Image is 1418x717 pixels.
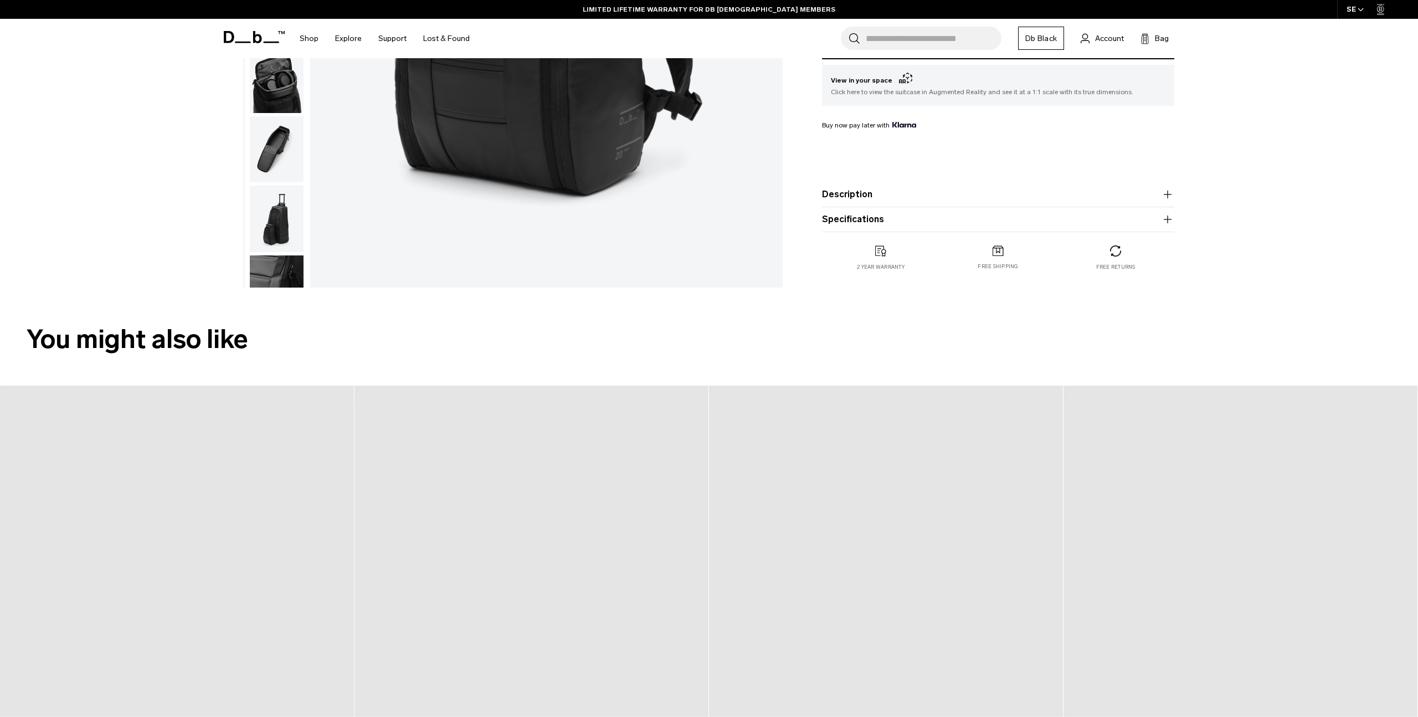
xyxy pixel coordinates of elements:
[822,65,1174,106] button: View in your space Click here to view the suitcase in Augmented Reality and see it at a 1:1 scale...
[249,185,304,253] button: Hugger Backpack 20L Black Out
[250,255,304,322] img: Hugger Backpack 20L Black Out
[249,46,304,114] button: Hugger Backpack 20L Black Out
[300,19,318,58] a: Shop
[250,186,304,252] img: Hugger Backpack 20L Black Out
[583,4,835,14] a: LIMITED LIFETIME WARRANTY FOR DB [DEMOGRAPHIC_DATA] MEMBERS
[1155,33,1169,44] span: Bag
[892,122,916,127] img: {"height" => 20, "alt" => "Klarna"}
[831,87,1165,97] span: Click here to view the suitcase in Augmented Reality and see it at a 1:1 scale with its true dime...
[335,19,362,58] a: Explore
[250,47,304,113] img: Hugger Backpack 20L Black Out
[1140,32,1169,45] button: Bag
[822,213,1174,226] button: Specifications
[1096,263,1136,271] p: Free returns
[1095,33,1124,44] span: Account
[249,255,304,322] button: Hugger Backpack 20L Black Out
[1018,27,1064,50] a: Db Black
[27,320,1391,359] h2: You might also like
[423,19,470,58] a: Lost & Found
[822,188,1174,201] button: Description
[378,19,407,58] a: Support
[831,74,1165,87] span: View in your space
[291,19,478,58] nav: Main Navigation
[857,263,905,271] p: 2 year warranty
[978,263,1018,271] p: Free shipping
[1081,32,1124,45] a: Account
[250,116,304,183] img: Hugger Backpack 20L Black Out
[822,120,916,130] span: Buy now pay later with
[249,116,304,183] button: Hugger Backpack 20L Black Out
